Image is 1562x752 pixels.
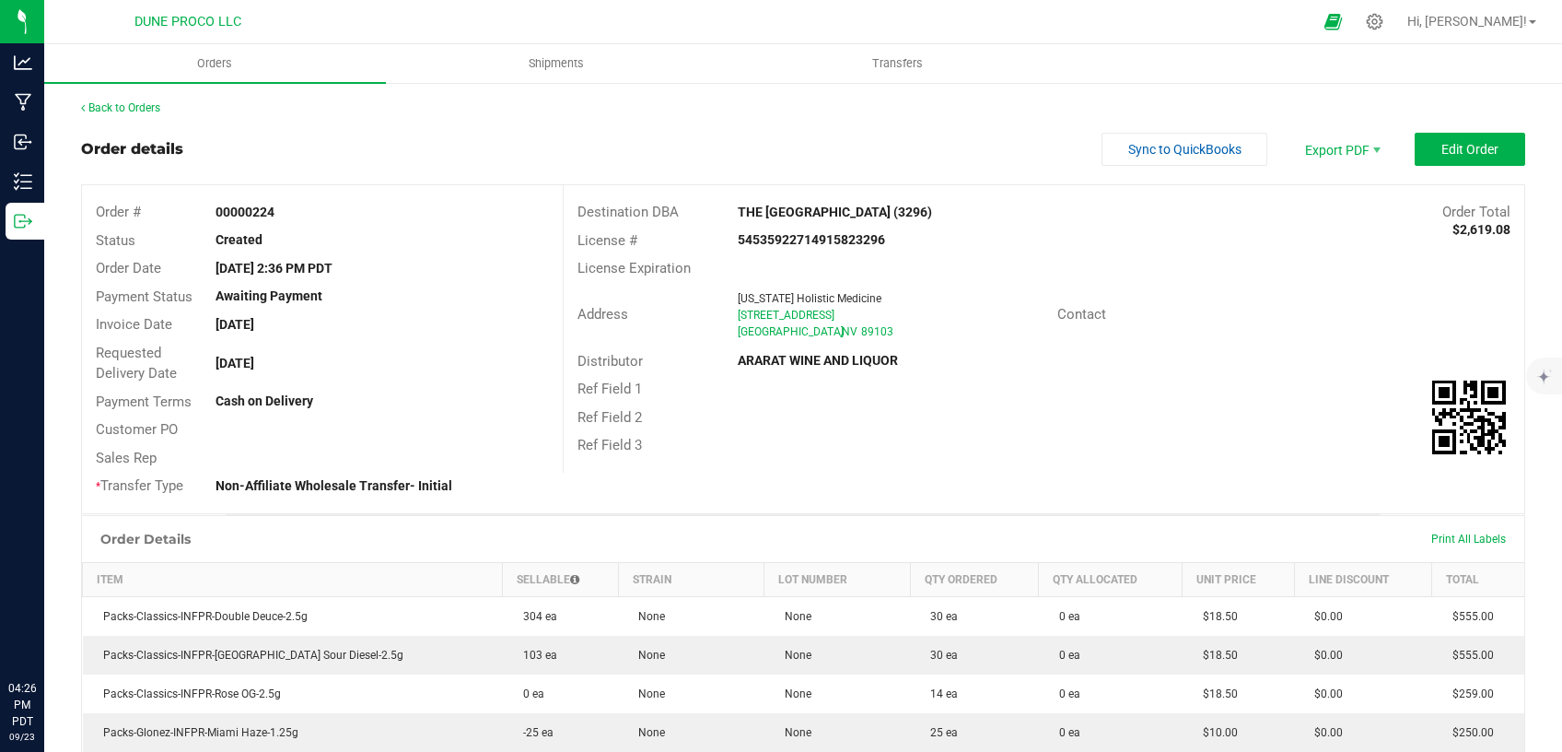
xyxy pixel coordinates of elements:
[96,477,183,494] span: Transfer Type
[738,232,885,247] strong: 54535922714915823296
[847,55,948,72] span: Transfers
[1432,562,1524,596] th: Total
[861,325,893,338] span: 89103
[216,205,274,219] strong: 00000224
[216,394,313,408] strong: Cash on Delivery
[1443,649,1494,662] span: $555.00
[96,288,192,305] span: Payment Status
[1039,562,1183,596] th: Qty Allocated
[14,133,32,151] inline-svg: Inbound
[96,204,141,220] span: Order #
[1441,142,1498,157] span: Edit Order
[629,687,665,700] span: None
[1050,610,1080,623] span: 0 ea
[629,610,665,623] span: None
[94,649,403,662] span: Packs-Classics-INFPR-[GEOGRAPHIC_DATA] Sour Diesel-2.5g
[1431,533,1506,546] span: Print All Labels
[775,610,811,623] span: None
[514,687,544,700] span: 0 ea
[1305,649,1343,662] span: $0.00
[1312,4,1354,40] span: Open Ecommerce Menu
[96,421,178,438] span: Customer PO
[1443,726,1494,739] span: $250.00
[216,288,322,303] strong: Awaiting Payment
[386,44,728,83] a: Shipments
[1432,381,1506,454] img: Scan me!
[1415,133,1525,166] button: Edit Order
[8,680,36,730] p: 04:26 PM PDT
[1443,610,1494,623] span: $555.00
[842,325,857,338] span: NV
[94,610,308,623] span: Packs-Classics-INFPR-Double Deuce-2.5g
[96,345,177,382] span: Requested Delivery Date
[100,532,191,546] h1: Order Details
[172,55,257,72] span: Orders
[514,726,554,739] span: -25 ea
[44,44,386,83] a: Orders
[1050,687,1080,700] span: 0 ea
[81,101,160,114] a: Back to Orders
[14,53,32,72] inline-svg: Analytics
[96,394,192,410] span: Payment Terms
[1194,726,1238,739] span: $10.00
[96,260,161,276] span: Order Date
[8,730,36,744] p: 09/23
[216,356,254,370] strong: [DATE]
[134,14,241,29] span: DUNE PROCO LLC
[629,649,665,662] span: None
[1442,204,1510,220] span: Order Total
[1183,562,1295,596] th: Unit Price
[81,138,183,160] div: Order details
[514,610,557,623] span: 304 ea
[921,687,958,700] span: 14 ea
[1305,687,1343,700] span: $0.00
[216,317,254,332] strong: [DATE]
[96,450,157,466] span: Sales Rep
[577,306,628,323] span: Address
[1452,222,1510,237] strong: $2,619.08
[1305,726,1343,739] span: $0.00
[94,726,298,739] span: Packs-Glonez-INFPR-Miami Haze-1.25g
[738,353,898,368] strong: ARARAT WINE AND LIQUOR
[775,726,811,739] span: None
[577,260,691,276] span: License Expiration
[18,605,74,660] iframe: Resource center
[1057,306,1106,323] span: Contact
[629,726,665,739] span: None
[775,649,811,662] span: None
[1432,381,1506,454] qrcode: 00000224
[14,212,32,230] inline-svg: Outbound
[775,687,811,700] span: None
[94,687,281,700] span: Packs-Classics-INFPR-Rose OG-2.5g
[577,409,642,426] span: Ref Field 2
[577,232,637,249] span: License #
[1050,649,1080,662] span: 0 ea
[14,93,32,112] inline-svg: Manufacturing
[216,261,332,276] strong: [DATE] 2:36 PM PDT
[96,232,135,249] span: Status
[921,649,958,662] span: 30 ea
[577,437,642,453] span: Ref Field 3
[738,309,834,322] span: [STREET_ADDRESS]
[1194,649,1238,662] span: $18.50
[1363,13,1386,30] div: Manage settings
[216,478,452,493] strong: Non-Affiliate Wholesale Transfer- Initial
[1102,133,1267,166] button: Sync to QuickBooks
[1286,133,1396,166] li: Export PDF
[764,562,910,596] th: Lot Number
[1128,142,1241,157] span: Sync to QuickBooks
[1443,687,1494,700] span: $259.00
[216,232,262,247] strong: Created
[1050,726,1080,739] span: 0 ea
[840,325,842,338] span: ,
[1194,610,1238,623] span: $18.50
[1305,610,1343,623] span: $0.00
[577,381,642,397] span: Ref Field 1
[738,325,844,338] span: [GEOGRAPHIC_DATA]
[738,292,881,305] span: [US_STATE] Holistic Medicine
[577,353,643,370] span: Distributor
[1194,687,1238,700] span: $18.50
[618,562,764,596] th: Strain
[728,44,1069,83] a: Transfers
